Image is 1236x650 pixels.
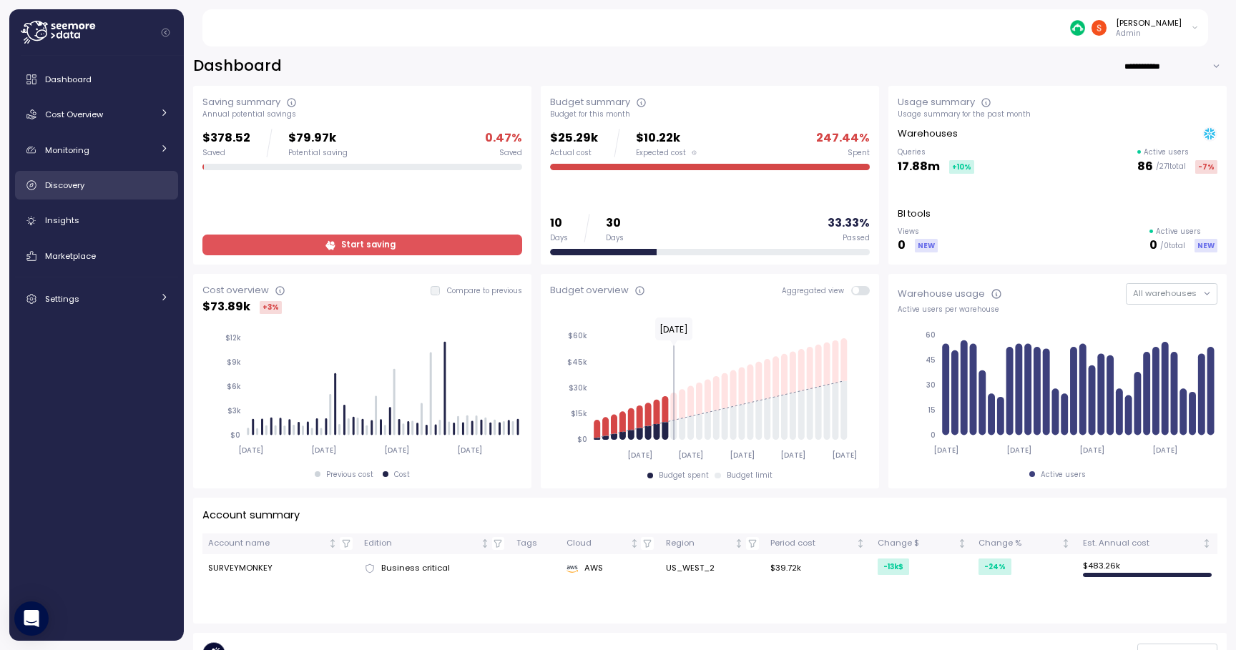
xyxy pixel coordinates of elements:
[898,147,974,157] p: Queries
[678,450,703,460] tspan: [DATE]
[627,450,652,460] tspan: [DATE]
[202,297,250,317] p: $ 73.89k
[926,330,936,340] tspan: 60
[566,537,627,550] div: Cloud
[878,558,909,575] div: -13k $
[1080,446,1105,456] tspan: [DATE]
[15,285,178,313] a: Settings
[1202,538,1212,548] div: Not sorted
[260,301,282,314] div: +3 %
[341,235,396,255] span: Start saving
[1133,287,1197,299] span: All warehouses
[364,537,478,550] div: Edition
[831,450,856,460] tspan: [DATE]
[1160,241,1185,251] p: / 0 total
[1156,162,1186,172] p: / 271 total
[606,214,624,233] p: 30
[1041,470,1086,480] div: Active users
[225,333,241,343] tspan: $12k
[636,148,686,158] span: Expected cost
[957,538,967,548] div: Not sorted
[1092,20,1107,35] img: ACg8ocJH22y-DpvAF6cddRsL0Z3wsv7dltIYulw3az9H2rwQOLimzQ=s96-c
[202,148,250,158] div: Saved
[978,537,1059,550] div: Change %
[659,471,709,481] div: Budget spent
[15,171,178,200] a: Discovery
[848,148,870,158] div: Spent
[227,358,241,367] tspan: $9k
[898,127,958,141] p: Warehouses
[666,537,732,550] div: Region
[898,227,938,237] p: Views
[569,383,587,393] tspan: $30k
[15,100,178,129] a: Cost Overview
[230,430,240,440] tspan: $0
[898,207,931,221] p: BI tools
[15,207,178,235] a: Insights
[855,538,865,548] div: Not sorted
[765,533,872,554] th: Period costNot sorted
[45,109,103,120] span: Cost Overview
[202,95,280,109] div: Saving summary
[447,286,522,296] p: Compare to previous
[381,562,450,575] span: Business critical
[15,65,178,94] a: Dashboard
[1116,29,1182,39] p: Admin
[45,250,96,262] span: Marketplace
[898,305,1217,315] div: Active users per warehouse
[14,601,49,636] div: Open Intercom Messenger
[727,471,772,481] div: Budget limit
[157,27,175,38] button: Collapse navigation
[227,382,241,391] tspan: $6k
[898,109,1217,119] div: Usage summary for the past month
[288,148,348,158] div: Potential saving
[782,286,851,295] span: Aggregated view
[45,179,84,191] span: Discovery
[915,239,938,252] div: NEW
[843,233,870,243] div: Passed
[15,136,178,164] a: Monitoring
[567,357,587,366] tspan: $45k
[480,538,490,548] div: Not sorted
[765,554,872,583] td: $39.72k
[45,293,79,305] span: Settings
[1156,227,1201,237] p: Active users
[629,538,639,548] div: Not sorted
[780,450,805,460] tspan: [DATE]
[1116,17,1182,29] div: [PERSON_NAME]
[1195,239,1217,252] div: NEW
[949,160,974,174] div: +10 %
[561,533,659,554] th: CloudNot sorted
[238,446,263,456] tspan: [DATE]
[1083,537,1200,550] div: Est. Annual cost
[15,242,178,270] a: Marketplace
[227,406,241,415] tspan: $3k
[931,430,936,440] tspan: 0
[45,215,79,226] span: Insights
[898,236,906,255] p: 0
[550,233,568,243] div: Days
[878,537,956,550] div: Change $
[326,470,373,480] div: Previous cost
[1137,157,1153,177] p: 86
[550,109,870,119] div: Budget for this month
[1126,283,1217,304] button: All warehouses
[202,507,300,523] p: Account summary
[288,129,348,148] p: $79.97k
[550,148,598,158] div: Actual cost
[659,554,764,583] td: US_WEST_2
[550,214,568,233] p: 10
[636,129,697,148] p: $10.22k
[202,129,250,148] p: $378.52
[577,435,587,444] tspan: $0
[485,129,522,148] p: 0.47 %
[926,380,936,390] tspan: 30
[898,95,975,109] div: Usage summary
[202,554,358,583] td: SURVEYMONKEY
[311,446,336,456] tspan: [DATE]
[202,533,358,554] th: Account nameNot sorted
[550,95,630,109] div: Budget summary
[571,409,587,418] tspan: $15k
[358,533,511,554] th: EditionNot sorted
[566,562,654,575] div: AWS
